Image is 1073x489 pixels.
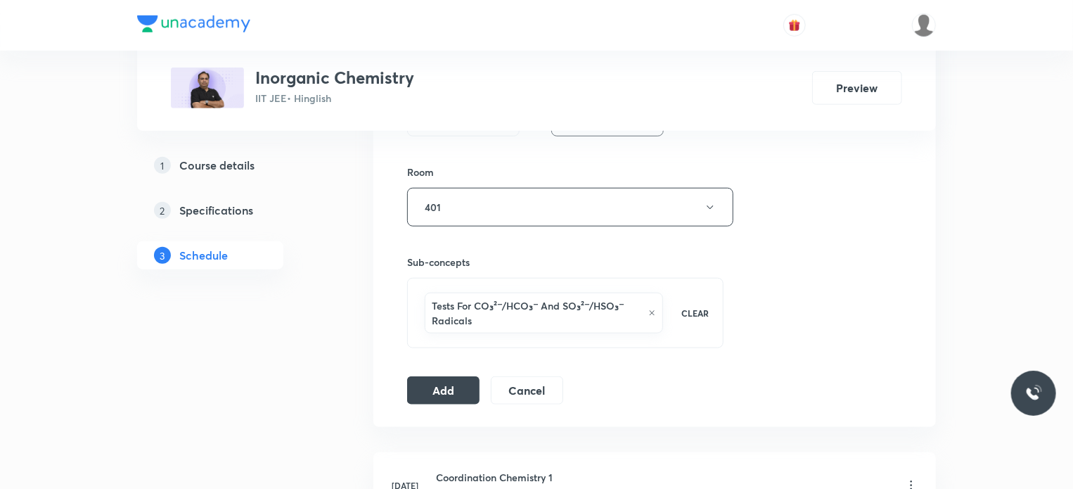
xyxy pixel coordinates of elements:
[154,202,171,219] p: 2
[179,202,253,219] h5: Specifications
[137,151,328,179] a: 1Course details
[407,165,434,179] h6: Room
[432,298,641,328] h6: Tests For CO₃²⁻/HCO₃⁻ And SO₃²⁻/HSO₃⁻ Radicals
[179,157,255,174] h5: Course details
[436,470,610,485] h6: Coordination Chemistry 1
[407,255,724,269] h6: Sub-concepts
[255,91,414,106] p: IIT JEE • Hinglish
[407,188,733,227] button: 401
[154,247,171,264] p: 3
[491,376,563,405] button: Cancel
[681,307,709,319] p: CLEAR
[788,19,801,32] img: avatar
[137,15,250,36] a: Company Logo
[137,196,328,224] a: 2Specifications
[179,247,228,264] h5: Schedule
[812,71,902,105] button: Preview
[154,157,171,174] p: 1
[1025,385,1042,402] img: ttu
[407,376,480,405] button: Add
[783,14,806,37] button: avatar
[912,13,936,37] img: Dhirendra singh
[255,68,414,88] h3: Inorganic Chemistry
[137,15,250,32] img: Company Logo
[171,68,244,108] img: FA6568C5-0882-4296-B6E1-7DCC6C180E15_plus.png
